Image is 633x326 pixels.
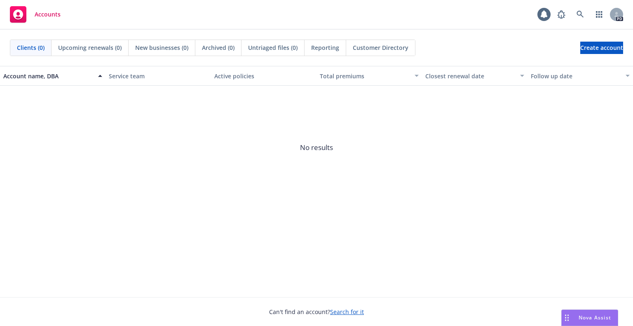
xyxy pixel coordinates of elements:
[330,308,364,316] a: Search for it
[531,72,621,80] div: Follow up date
[553,6,570,23] a: Report a Bug
[580,40,623,56] span: Create account
[17,43,45,52] span: Clients (0)
[214,72,313,80] div: Active policies
[35,11,61,18] span: Accounts
[561,310,618,326] button: Nova Assist
[591,6,607,23] a: Switch app
[579,314,611,321] span: Nova Assist
[580,42,623,54] a: Create account
[211,66,316,86] button: Active policies
[572,6,588,23] a: Search
[248,43,298,52] span: Untriaged files (0)
[562,310,572,326] div: Drag to move
[3,72,93,80] div: Account name, DBA
[58,43,122,52] span: Upcoming renewals (0)
[269,307,364,316] span: Can't find an account?
[422,66,527,86] button: Closest renewal date
[311,43,339,52] span: Reporting
[105,66,211,86] button: Service team
[353,43,408,52] span: Customer Directory
[135,43,188,52] span: New businesses (0)
[109,72,208,80] div: Service team
[7,3,64,26] a: Accounts
[320,72,410,80] div: Total premiums
[527,66,633,86] button: Follow up date
[316,66,422,86] button: Total premiums
[202,43,234,52] span: Archived (0)
[425,72,515,80] div: Closest renewal date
